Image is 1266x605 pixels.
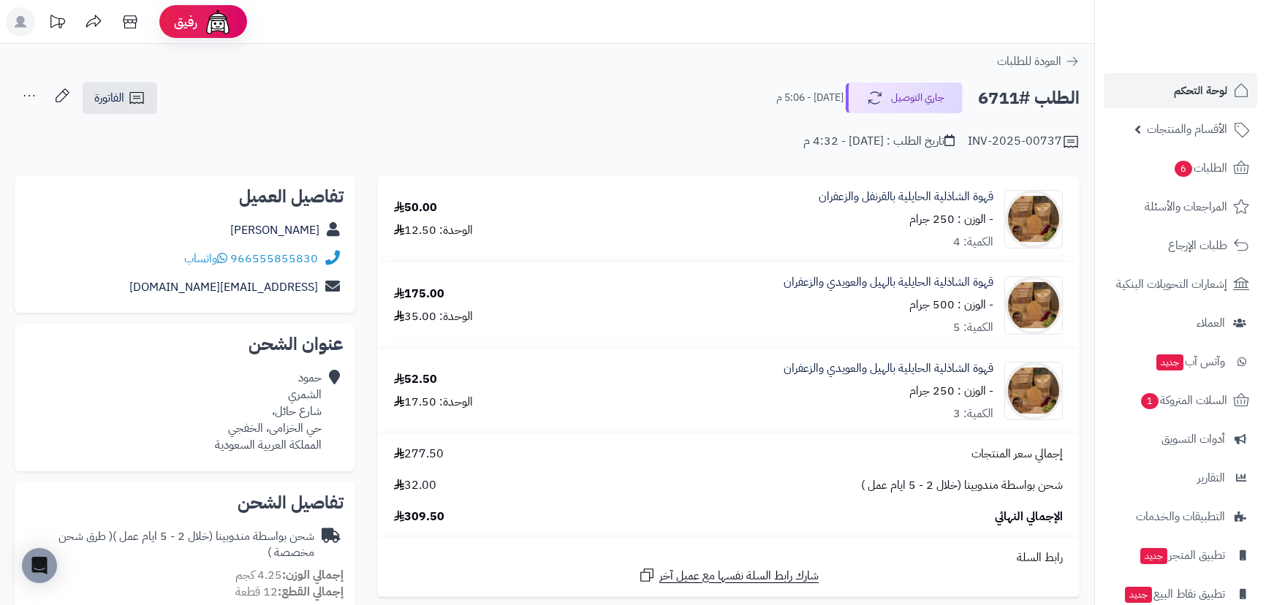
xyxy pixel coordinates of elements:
[1141,393,1159,409] span: 1
[1104,538,1257,573] a: تطبيق المتجرجديد
[394,477,436,494] span: 32.00
[861,477,1063,494] span: شحن بواسطة مندوبينا (خلال 2 - 5 ايام عمل )
[846,83,963,113] button: جاري التوصيل
[1104,228,1257,263] a: طلبات الإرجاع
[1104,499,1257,534] a: التطبيقات والخدمات
[1147,119,1227,140] span: الأقسام والمنتجات
[1136,506,1225,527] span: التطبيقات والخدمات
[22,548,57,583] div: Open Intercom Messenger
[394,286,444,302] div: 175.00
[26,188,344,205] h2: تفاصيل العميل
[26,494,344,511] h2: تفاصيل الشحن
[1155,351,1225,372] span: وآتس آب
[953,406,993,422] div: الكمية: 3
[803,133,955,150] div: تاريخ الطلب : [DATE] - 4:32 م
[1197,468,1225,488] span: التقارير
[1104,189,1257,224] a: المراجعات والأسئلة
[997,53,1061,70] span: العودة للطلبات
[784,274,993,291] a: قهوة الشاذلية الحايلية بالهيل والعويدي والزعفران
[968,133,1080,151] div: INV-2025-00737
[394,509,444,525] span: 309.50
[1174,80,1227,101] span: لوحة التحكم
[1104,383,1257,418] a: السلات المتروكة1
[230,221,319,239] a: [PERSON_NAME]
[215,370,322,453] div: حمود الشمري شارع حائل، حي الخزامى، الخفجي المملكة العربية السعودية
[659,568,819,585] span: شارك رابط السلة نفسها مع عميل آخر
[58,528,314,562] span: ( طرق شحن مخصصة )
[638,566,819,585] a: شارك رابط السلة نفسها مع عميل آخر
[1140,548,1167,564] span: جديد
[1139,545,1225,566] span: تطبيق المتجر
[94,89,124,107] span: الفاتورة
[784,360,993,377] a: قهوة الشاذلية الحايلية بالهيل والعويدي والزعفران
[1104,422,1257,457] a: أدوات التسويق
[1175,161,1192,177] span: 6
[174,13,197,31] span: رفيق
[1104,344,1257,379] a: وآتس آبجديد
[394,308,473,325] div: الوحدة: 35.00
[1197,313,1225,333] span: العملاء
[394,222,473,239] div: الوحدة: 12.50
[909,296,993,313] small: - الوزن : 500 جرام
[1156,354,1183,370] span: جديد
[129,278,318,296] a: [EMAIL_ADDRESS][DOMAIN_NAME]
[230,250,318,267] a: 966555855830
[1104,73,1257,108] a: لوحة التحكم
[909,382,993,400] small: - الوزن : 250 جرام
[1005,276,1062,335] img: 1704009880-WhatsApp%20Image%202023-12-31%20at%209.42.12%20AM%20(1)-90x90.jpeg
[1161,429,1225,449] span: أدوات التسويق
[1123,584,1225,604] span: تطبيق نقاط البيع
[26,528,314,562] div: شحن بواسطة مندوبينا (خلال 2 - 5 ايام عمل )
[203,7,232,37] img: ai-face.png
[1104,267,1257,302] a: إشعارات التحويلات البنكية
[776,91,844,105] small: [DATE] - 5:06 م
[39,7,75,40] a: تحديثات المنصة
[184,250,227,267] a: واتساب
[953,234,993,251] div: الكمية: 4
[819,189,993,205] a: قهوة الشاذلية الحايلية بالقرنفل والزعفران
[1104,151,1257,186] a: الطلبات6
[909,210,993,228] small: - الوزن : 250 جرام
[394,446,444,463] span: 277.50
[282,566,344,584] strong: إجمالي الوزن:
[235,583,344,601] small: 12 قطعة
[383,549,1074,566] div: رابط السلة
[971,446,1063,463] span: إجمالي سعر المنتجات
[394,199,437,216] div: 50.00
[995,509,1063,525] span: الإجمالي النهائي
[235,566,344,584] small: 4.25 كجم
[83,82,157,114] a: الفاتورة
[1116,274,1227,294] span: إشعارات التحويلات البنكية
[1005,362,1062,420] img: 1704009880-WhatsApp%20Image%202023-12-31%20at%209.42.12%20AM%20(1)-90x90.jpeg
[1005,190,1062,248] img: 1704010650-WhatsApp%20Image%202023-12-31%20at%209.42.12%20AM%20(1)-90x90.jpeg
[278,583,344,601] strong: إجمالي القطع:
[1140,390,1227,411] span: السلات المتروكة
[26,335,344,353] h2: عنوان الشحن
[1168,235,1227,256] span: طلبات الإرجاع
[1145,197,1227,217] span: المراجعات والأسئلة
[1104,460,1257,495] a: التقارير
[1173,158,1227,178] span: الطلبات
[1125,587,1152,603] span: جديد
[953,319,993,336] div: الكمية: 5
[1104,305,1257,340] a: العملاء
[394,371,437,388] div: 52.50
[394,394,473,411] div: الوحدة: 17.50
[997,53,1080,70] a: العودة للطلبات
[978,83,1080,113] h2: الطلب #6711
